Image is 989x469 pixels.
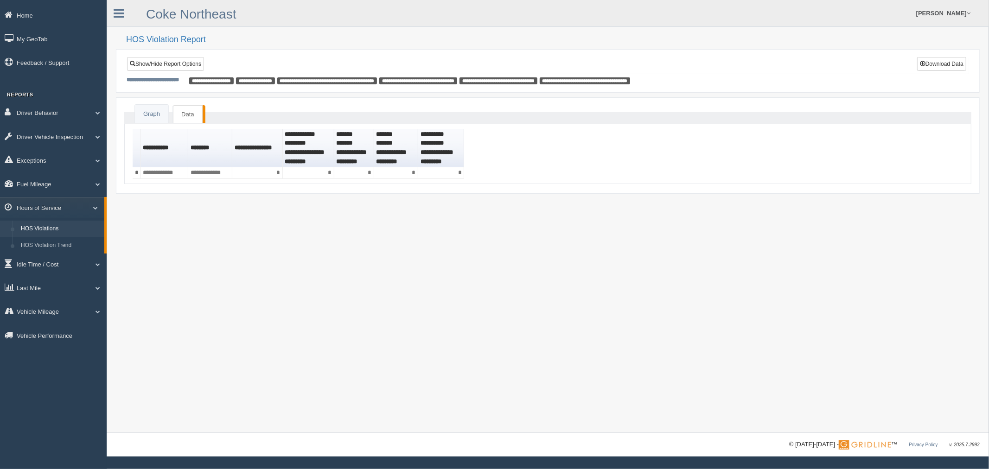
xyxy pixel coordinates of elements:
[374,129,419,167] th: Sort column
[173,105,202,124] a: Data
[334,129,374,167] th: Sort column
[126,35,980,44] h2: HOS Violation Report
[917,57,966,71] button: Download Data
[17,237,104,254] a: HOS Violation Trend
[418,129,464,167] th: Sort column
[909,442,938,447] a: Privacy Policy
[127,57,204,71] a: Show/Hide Report Options
[950,442,980,447] span: v. 2025.7.2993
[135,105,168,124] a: Graph
[789,440,980,450] div: © [DATE]-[DATE] - ™
[17,221,104,237] a: HOS Violations
[283,129,334,167] th: Sort column
[146,7,236,21] a: Coke Northeast
[141,129,188,167] th: Sort column
[188,129,233,167] th: Sort column
[839,440,891,450] img: Gridline
[232,129,282,167] th: Sort column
